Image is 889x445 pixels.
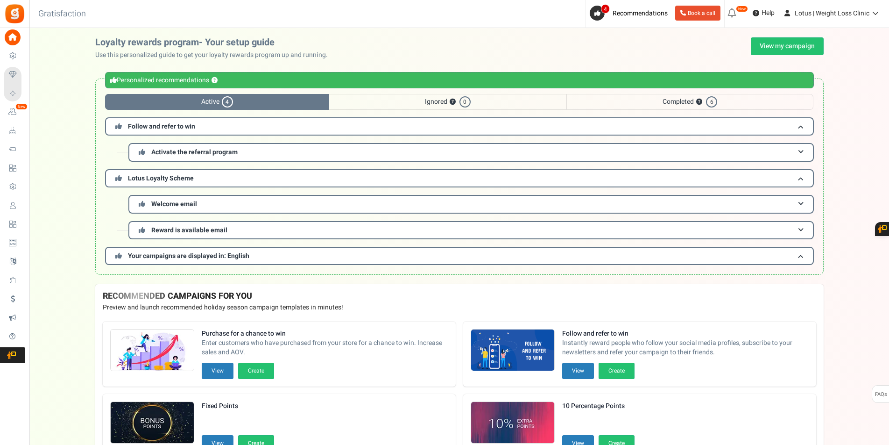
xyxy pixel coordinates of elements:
button: Create [238,363,274,379]
a: View my campaign [751,37,824,55]
a: New [4,104,25,120]
img: Recommended Campaigns [471,330,554,372]
span: Recommendations [613,8,668,18]
button: ? [696,99,702,105]
span: 4 [601,4,610,14]
span: Activate the referral program [151,147,238,157]
button: Create [599,363,635,379]
p: Use this personalized guide to get your loyalty rewards program up and running. [95,50,335,60]
span: Instantly reward people who follow your social media profiles, subscribe to your newsletters and ... [562,338,809,357]
span: 0 [459,96,471,108]
span: FAQs [875,386,887,403]
span: Your campaigns are displayed in: English [128,251,249,261]
span: Ignored [329,94,566,110]
button: ? [450,99,456,105]
button: ? [212,78,218,84]
button: View [562,363,594,379]
a: Help [749,6,778,21]
strong: Fixed Points [202,402,274,411]
span: 4 [222,96,233,108]
span: Lotus | Weight Loss Clinic [795,8,869,18]
span: Help [759,8,775,18]
span: Welcome email [151,199,197,209]
img: Gratisfaction [4,3,25,24]
span: Enter customers who have purchased from your store for a chance to win. Increase sales and AOV. [202,338,448,357]
span: Completed [566,94,813,110]
button: View [202,363,233,379]
span: 6 [706,96,717,108]
h3: Gratisfaction [28,5,96,23]
span: Reward is available email [151,225,227,235]
a: 4 Recommendations [590,6,671,21]
div: Personalized recommendations [105,72,814,88]
img: Recommended Campaigns [111,330,194,372]
h4: RECOMMENDED CAMPAIGNS FOR YOU [103,292,816,301]
img: Recommended Campaigns [471,402,554,444]
p: Preview and launch recommended holiday season campaign templates in minutes! [103,303,816,312]
strong: Follow and refer to win [562,329,809,338]
strong: 10 Percentage Points [562,402,635,411]
em: New [736,6,748,12]
h2: Loyalty rewards program- Your setup guide [95,37,335,48]
a: Book a call [675,6,720,21]
span: Lotus Loyalty Scheme [128,173,194,183]
span: Active [105,94,329,110]
span: Follow and refer to win [128,122,195,131]
strong: Purchase for a chance to win [202,329,448,338]
em: New [15,103,28,110]
img: Recommended Campaigns [111,402,194,444]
